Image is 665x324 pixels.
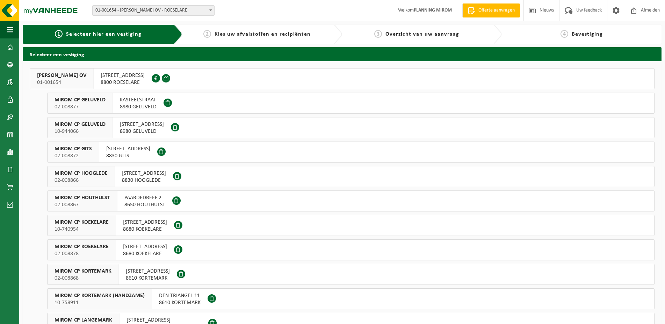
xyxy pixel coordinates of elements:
span: [STREET_ADDRESS] [120,121,164,128]
span: 02-008867 [55,201,110,208]
span: 01-001654 - MIROM ROESELARE OV - ROESELARE [93,6,214,15]
span: MIROM CP GELUVELD [55,121,106,128]
span: 01-001654 - MIROM ROESELARE OV - ROESELARE [92,5,215,16]
button: MIROM CP KOEKELARE 02-008878 [STREET_ADDRESS]8680 KOEKELARE [47,239,655,260]
span: Offerte aanvragen [477,7,516,14]
span: Overzicht van uw aanvraag [385,31,459,37]
span: 8980 GELUVELD [120,128,164,135]
span: MIROM CP HOUTHULST [55,194,110,201]
button: MIROM CP KORTEMARK (HANDZAME) 10-758911 DEN TRIANGEL 118610 KORTEMARK [47,288,655,309]
button: MIROM CP KORTEMARK 02-008868 [STREET_ADDRESS]8610 KORTEMARK [47,264,655,285]
span: MIROM CP LANGEMARK [55,317,112,324]
span: 1 [55,30,63,38]
button: MIROM CP GELUVELD 02-008877 KASTEELSTRAAT8980 GELUVELD [47,93,655,114]
span: 8610 KORTEMARK [126,275,170,282]
span: MIROM CP GELUVELD [55,96,106,103]
span: 02-008877 [55,103,106,110]
span: 2 [203,30,211,38]
span: PAARDEDREEF 2 [124,194,165,201]
span: KASTEELSTRAAT [120,96,157,103]
span: [STREET_ADDRESS] [123,243,167,250]
span: [STREET_ADDRESS] [106,145,150,152]
button: MIROM CP GITS 02-008872 [STREET_ADDRESS]8830 GITS [47,142,655,163]
span: MIROM CP KOEKELARE [55,243,109,250]
span: 4 [561,30,568,38]
span: MIROM CP KORTEMARK [55,268,111,275]
span: 8980 GELUVELD [120,103,157,110]
span: 8680 KOEKELARE [123,226,167,233]
span: [STREET_ADDRESS] [127,317,201,324]
span: 02-008868 [55,275,111,282]
span: 8610 KORTEMARK [159,299,201,306]
button: MIROM CP HOUTHULST 02-008867 PAARDEDREEF 28650 HOUTHULST [47,190,655,211]
span: MIROM CP KOEKELARE [55,219,109,226]
span: [STREET_ADDRESS] [101,72,145,79]
span: 3 [374,30,382,38]
span: MIROM CP HOOGLEDE [55,170,108,177]
span: Bevestiging [572,31,603,37]
button: [PERSON_NAME] OV 01-001654 [STREET_ADDRESS]8800 ROESELARE [30,68,655,89]
span: 8680 KOEKELARE [123,250,167,257]
span: [STREET_ADDRESS] [123,219,167,226]
span: 8830 HOOGLEDE [122,177,166,184]
strong: PLANNING MIROM [414,8,452,13]
span: 10-758911 [55,299,145,306]
span: MIROM CP KORTEMARK (HANDZAME) [55,292,145,299]
span: DEN TRIANGEL 11 [159,292,201,299]
span: MIROM CP GITS [55,145,92,152]
span: 01-001654 [37,79,86,86]
span: 02-008878 [55,250,109,257]
span: Selecteer hier een vestiging [66,31,142,37]
span: [PERSON_NAME] OV [37,72,86,79]
button: MIROM CP HOOGLEDE 02-008866 [STREET_ADDRESS]8830 HOOGLEDE [47,166,655,187]
span: 8650 HOUTHULST [124,201,165,208]
span: [STREET_ADDRESS] [126,268,170,275]
span: 10-944066 [55,128,106,135]
span: 02-008872 [55,152,92,159]
h2: Selecteer een vestiging [23,47,662,61]
button: MIROM CP GELUVELD 10-944066 [STREET_ADDRESS]8980 GELUVELD [47,117,655,138]
a: Offerte aanvragen [462,3,520,17]
span: Kies uw afvalstoffen en recipiënten [215,31,311,37]
span: 8830 GITS [106,152,150,159]
span: 02-008866 [55,177,108,184]
span: 8800 ROESELARE [101,79,145,86]
span: 10-740954 [55,226,109,233]
button: MIROM CP KOEKELARE 10-740954 [STREET_ADDRESS]8680 KOEKELARE [47,215,655,236]
span: [STREET_ADDRESS] [122,170,166,177]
